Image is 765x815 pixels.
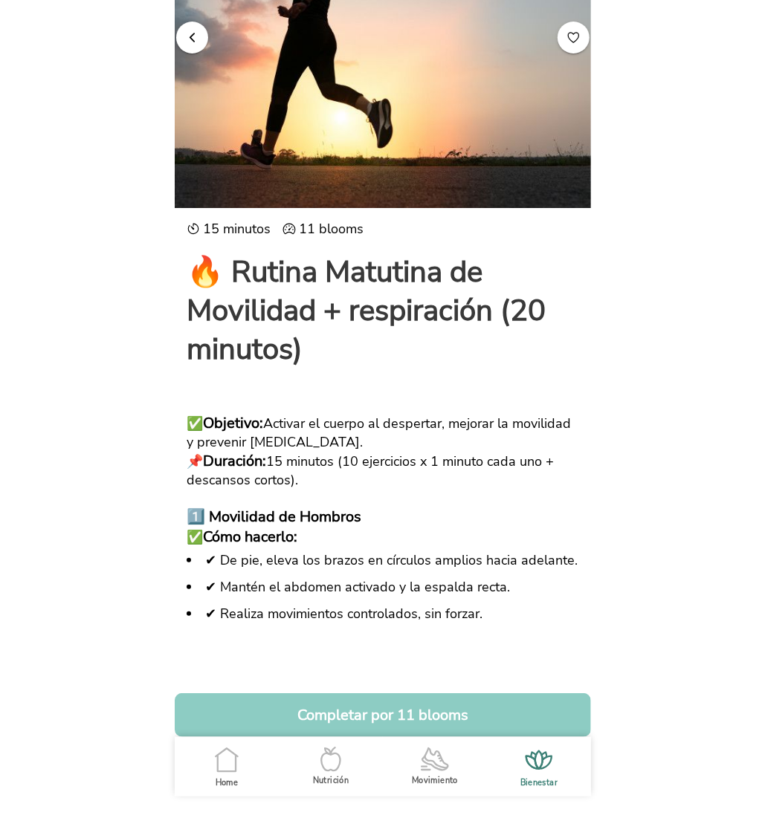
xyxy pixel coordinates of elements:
[187,547,579,574] li: ✔ De pie, eleva los brazos en círculos amplios hacia adelante.
[520,777,557,788] ion-label: Bienestar
[187,527,579,547] div: ✅
[187,413,579,451] div: ✅ Activar el cuerpo al despertar, mejorar la movilidad y prevenir [MEDICAL_DATA].
[187,253,579,368] h1: 🔥 Rutina Matutina de Movilidad + respiración (20 minutos)
[175,693,591,737] button: Completar por 11 blooms
[215,777,237,788] ion-label: Home
[187,600,579,627] li: ✔ Realiza movimientos controlados, sin forzar.
[203,413,263,433] b: Objetivo:
[412,775,458,786] ion-label: Movimiento
[203,527,297,547] b: Cómo hacerlo:
[203,451,266,471] b: Duración:
[312,775,348,786] ion-label: Nutrición
[187,220,271,238] ion-label: 15 minutos
[187,451,579,489] div: 📌 15 minutos (10 ejercicios x 1 minuto cada uno + descansos cortos).
[187,507,361,527] b: 1️⃣ Movilidad de Hombros
[187,574,579,600] li: ✔ Mantén el abdomen activado y la espalda recta.
[283,220,364,238] ion-label: 11 blooms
